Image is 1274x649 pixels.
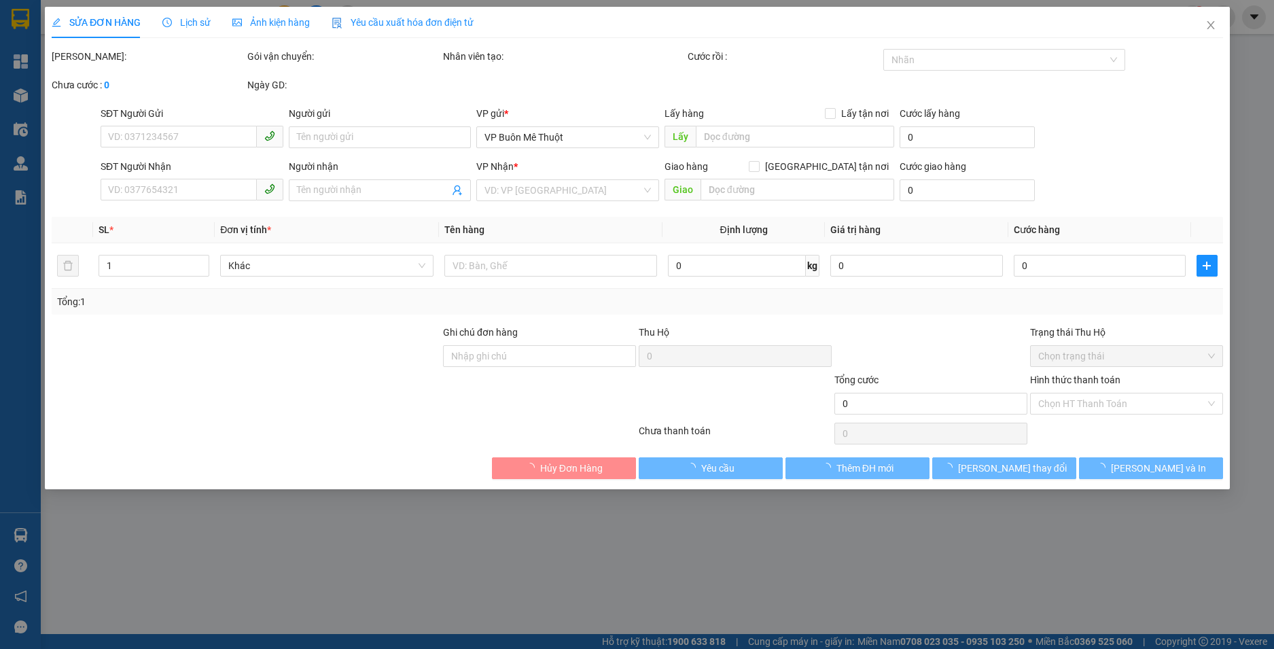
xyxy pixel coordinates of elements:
input: Dọc đường [695,126,893,147]
span: loading [1095,463,1110,472]
label: Hình thức thanh toán [1029,374,1120,385]
span: [PERSON_NAME] thay đổi [957,461,1066,476]
span: close [1205,20,1216,31]
button: Thêm ĐH mới [785,457,929,479]
span: loading [686,463,701,472]
button: [PERSON_NAME] và In [1078,457,1222,479]
span: Hủy Đơn Hàng [539,461,602,476]
span: plus [1197,260,1217,271]
div: Cước rồi : [687,49,880,64]
button: delete [57,255,79,277]
div: Tổng: 1 [57,294,492,309]
button: [PERSON_NAME] thay đổi [932,457,1076,479]
div: SĐT Người Nhận [101,159,283,174]
span: Thu Hộ [638,327,669,338]
span: loading [821,463,836,472]
button: Hủy Đơn Hàng [492,457,636,479]
span: clock-circle [162,18,172,27]
span: kg [806,255,819,277]
span: Chọn trạng thái [1038,346,1214,366]
span: Ảnh kiện hàng [232,17,310,28]
b: 0 [104,80,109,90]
span: Lịch sử [162,17,211,28]
span: Giao hàng [664,161,707,172]
div: Chưa thanh toán [637,423,833,447]
div: Người gửi [288,106,471,121]
span: Giao [664,179,700,200]
div: VP gửi [476,106,659,121]
span: [PERSON_NAME] và In [1110,461,1205,476]
button: Yêu cầu [639,457,783,479]
div: [PERSON_NAME]: [52,49,245,64]
span: Lấy tận nơi [835,106,893,121]
img: icon [332,18,342,29]
span: Định lượng [720,224,767,235]
span: user-add [452,185,463,196]
button: Close [1191,7,1229,45]
span: VP Nhận [476,161,514,172]
div: Gói vận chuyển: [247,49,440,64]
input: Dọc đường [700,179,893,200]
input: Cước lấy hàng [899,126,1034,148]
span: phone [264,183,275,194]
span: loading [525,463,539,472]
span: SỬA ĐƠN HÀNG [52,17,141,28]
span: loading [942,463,957,472]
div: SĐT Người Gửi [101,106,283,121]
span: Tên hàng [444,224,484,235]
div: Trạng thái Thu Hộ [1029,325,1222,340]
button: plus [1197,255,1218,277]
input: VD: Bàn, Ghế [444,255,656,277]
span: Yêu cầu [701,461,735,476]
span: edit [52,18,61,27]
input: Ghi chú đơn hàng [443,345,636,367]
label: Cước lấy hàng [899,108,959,119]
span: Đơn vị tính [220,224,271,235]
span: Giá trị hàng [830,224,881,235]
span: Thêm ĐH mới [836,461,893,476]
div: Chưa cước : [52,77,245,92]
div: Ngày GD: [247,77,440,92]
span: picture [232,18,242,27]
label: Ghi chú đơn hàng [443,327,518,338]
span: Lấy [664,126,695,147]
span: Cước hàng [1013,224,1059,235]
span: [GEOGRAPHIC_DATA] tận nơi [759,159,893,174]
label: Cước giao hàng [899,161,966,172]
span: Lấy hàng [664,108,703,119]
span: Tổng cước [834,374,878,385]
span: Yêu cầu xuất hóa đơn điện tử [332,17,474,28]
span: Khác [228,256,425,276]
input: Cước giao hàng [899,179,1034,201]
span: phone [264,130,275,141]
span: VP Buôn Mê Thuột [484,127,651,147]
div: Người nhận [288,159,471,174]
div: Nhân viên tạo: [443,49,685,64]
span: SL [98,224,109,235]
